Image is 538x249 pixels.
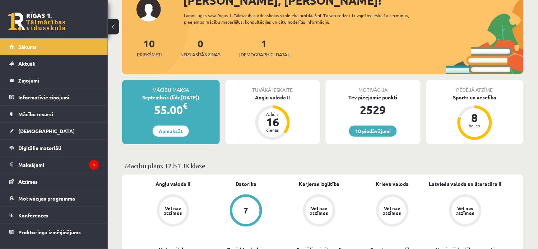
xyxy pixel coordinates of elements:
a: Angļu valoda II [156,180,190,188]
a: Sākums [9,38,99,55]
a: Apmaksāt [153,126,189,137]
span: [DEMOGRAPHIC_DATA] [239,51,289,58]
legend: Ziņojumi [18,72,99,89]
div: 55.00 [122,101,220,118]
i: 1 [89,160,99,170]
a: Datorika [236,180,257,188]
div: Motivācija [326,80,421,94]
a: Vēl nav atzīmes [356,194,429,228]
div: Tev pieejamie punkti [326,94,421,101]
div: Mācību maksa [122,80,220,94]
div: Vēl nav atzīmes [163,206,183,215]
a: Rīgas 1. Tālmācības vidusskola [8,13,65,30]
a: Digitālie materiāli [9,140,99,156]
div: Vēl nav atzīmes [309,206,329,215]
span: [DEMOGRAPHIC_DATA] [18,128,75,134]
div: 7 [244,207,249,215]
a: 10 piedāvājumi [349,126,397,137]
div: Laipni lūgts savā Rīgas 1. Tālmācības vidusskolas skolnieka profilā. Šeit Tu vari redzēt tuvojošo... [184,12,425,25]
div: Pēdējā atzīme [426,80,524,94]
div: Sports un veselība [426,94,524,101]
legend: Maksājumi [18,156,99,173]
div: Angļu valoda II [226,94,320,101]
div: 16 [262,116,283,128]
a: Karjeras izglītība [299,180,339,188]
a: Angļu valoda II Atlicis 16 dienas [226,94,320,141]
span: Mācību resursi [18,111,53,117]
div: Tuvākā ieskaite [226,80,320,94]
div: Vēl nav atzīmes [455,206,476,215]
a: Informatīvie ziņojumi [9,89,99,105]
a: Proktoringa izmēģinājums [9,224,99,240]
a: 1[DEMOGRAPHIC_DATA] [239,37,289,58]
a: 0Neizlasītās ziņas [180,37,221,58]
a: Ziņojumi [9,72,99,89]
a: [DEMOGRAPHIC_DATA] [9,123,99,139]
a: Maksājumi1 [9,156,99,173]
a: Sports un veselība 8 balles [426,94,524,141]
a: Atzīmes [9,173,99,190]
a: Motivācijas programma [9,190,99,207]
a: Aktuāli [9,55,99,72]
a: Latviešu valoda un literatūra II [429,180,502,188]
span: Neizlasītās ziņas [180,51,221,58]
a: 10Priekšmeti [137,37,162,58]
div: Atlicis [262,112,283,116]
legend: Informatīvie ziņojumi [18,89,99,105]
div: Septembris (līdz [DATE]) [122,94,220,101]
span: Atzīmes [18,178,38,185]
div: dienas [262,128,283,132]
span: Sākums [18,43,37,50]
div: Vēl nav atzīmes [382,206,403,215]
span: Priekšmeti [137,51,162,58]
div: balles [464,123,486,128]
a: 7 [210,194,283,228]
a: Vēl nav atzīmes [283,194,356,228]
span: Proktoringa izmēģinājums [18,229,81,235]
a: Krievu valoda [376,180,409,188]
a: Mācību resursi [9,106,99,122]
div: 2529 [326,101,421,118]
span: Aktuāli [18,60,36,67]
span: Motivācijas programma [18,195,75,202]
a: Vēl nav atzīmes [136,194,210,228]
span: Digitālie materiāli [18,145,61,151]
div: 8 [464,112,486,123]
span: € [183,100,187,111]
span: Konferences [18,212,48,219]
a: Konferences [9,207,99,224]
p: Mācību plāns 12.b1 JK klase [125,161,521,170]
a: Vēl nav atzīmes [429,194,502,228]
